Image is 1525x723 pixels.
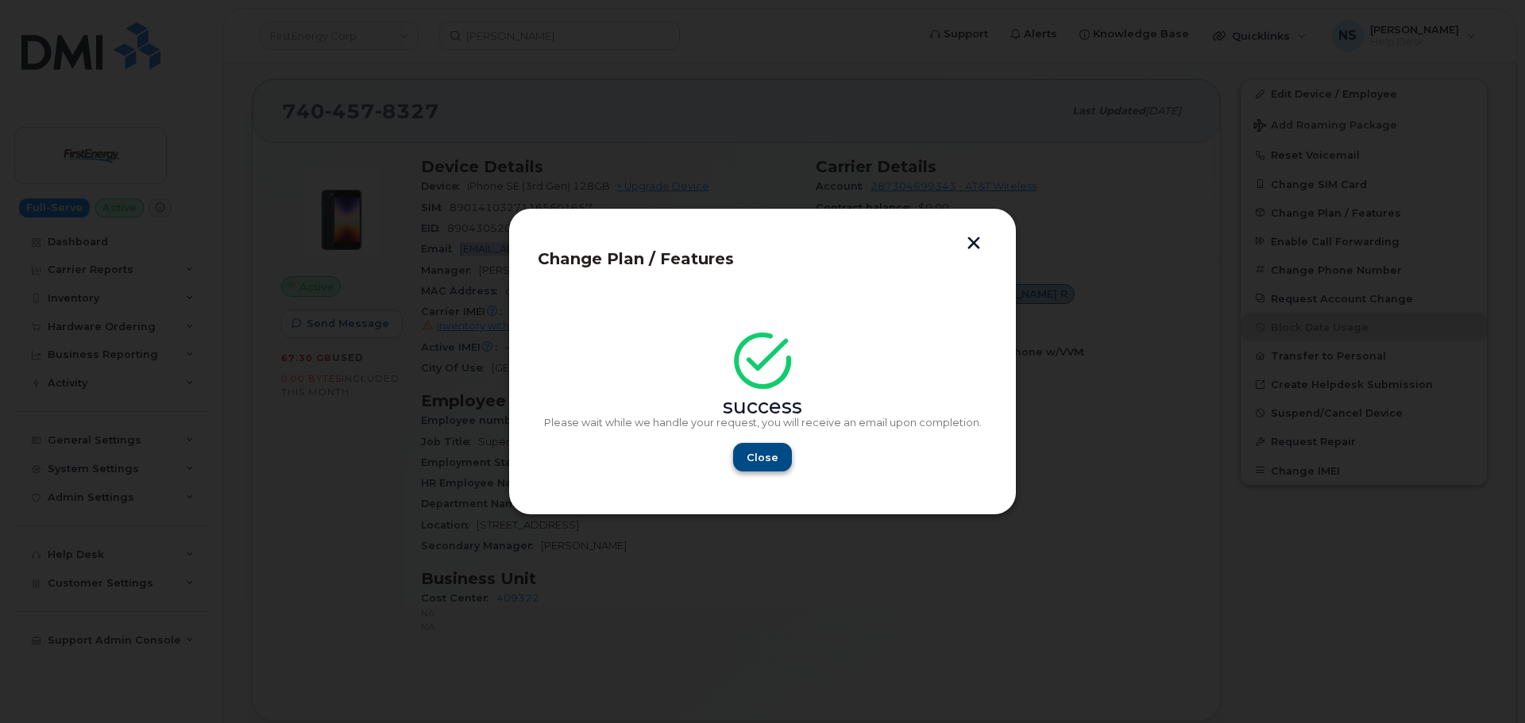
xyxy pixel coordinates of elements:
span: Change Plan / Features [538,249,734,268]
div: success [538,401,987,413]
p: Please wait while we handle your request, you will receive an email upon completion. [538,417,987,429]
iframe: Messenger Launcher [1456,654,1513,711]
span: Close [747,450,778,465]
button: Close [733,443,792,471]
